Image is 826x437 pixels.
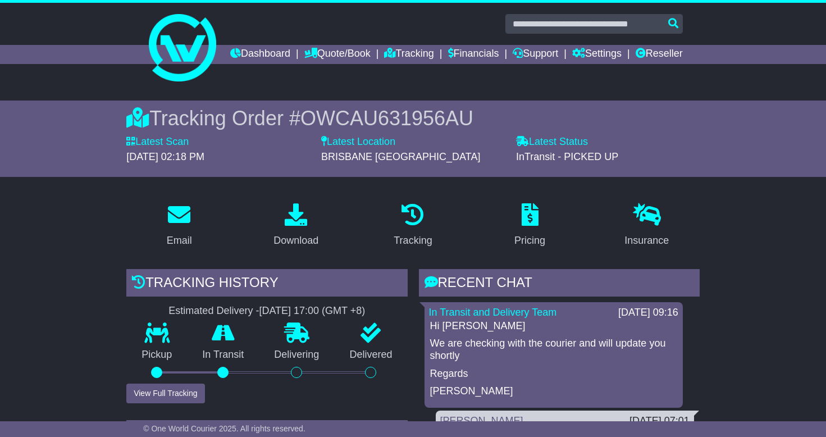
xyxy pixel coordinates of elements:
div: [DATE] 09:16 [618,307,678,319]
a: Support [513,45,558,64]
a: Quote/Book [304,45,371,64]
p: Delivered [334,349,407,361]
a: Email [159,199,199,252]
a: Tracking [384,45,433,64]
div: Pricing [514,233,545,248]
p: [PERSON_NAME] [430,385,677,398]
a: Tracking [386,199,439,252]
a: Settings [572,45,622,64]
label: Latest Scan [126,136,189,148]
label: Latest Status [516,136,588,148]
span: InTransit - PICKED UP [516,151,618,162]
div: Tracking [394,233,432,248]
div: Tracking Order # [126,106,700,130]
div: Estimated Delivery - [126,305,407,317]
div: [DATE] 07:01 [629,415,690,427]
a: Reseller [636,45,683,64]
p: Regards [430,368,677,380]
a: Pricing [507,199,553,252]
div: Email [167,233,192,248]
button: View Full Tracking [126,384,204,403]
span: [DATE] 02:18 PM [126,151,204,162]
a: In Transit and Delivery Team [429,307,557,318]
a: Financials [448,45,499,64]
span: OWCAU631956AU [300,107,473,130]
div: Tracking history [126,269,407,299]
div: RECENT CHAT [419,269,700,299]
p: We are checking with the courier and will update you shortly [430,338,677,362]
p: In Transit [187,349,259,361]
div: Insurance [624,233,669,248]
label: Latest Location [321,136,395,148]
p: Pickup [126,349,187,361]
span: BRISBANE [GEOGRAPHIC_DATA] [321,151,480,162]
div: [DATE] 17:00 (GMT +8) [259,305,365,317]
p: Delivering [259,349,334,361]
div: Download [273,233,318,248]
a: Insurance [617,199,676,252]
p: Hi [PERSON_NAME] [430,320,677,333]
a: Download [266,199,326,252]
a: Dashboard [230,45,290,64]
a: [PERSON_NAME] [440,415,523,426]
span: © One World Courier 2025. All rights reserved. [143,424,305,433]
